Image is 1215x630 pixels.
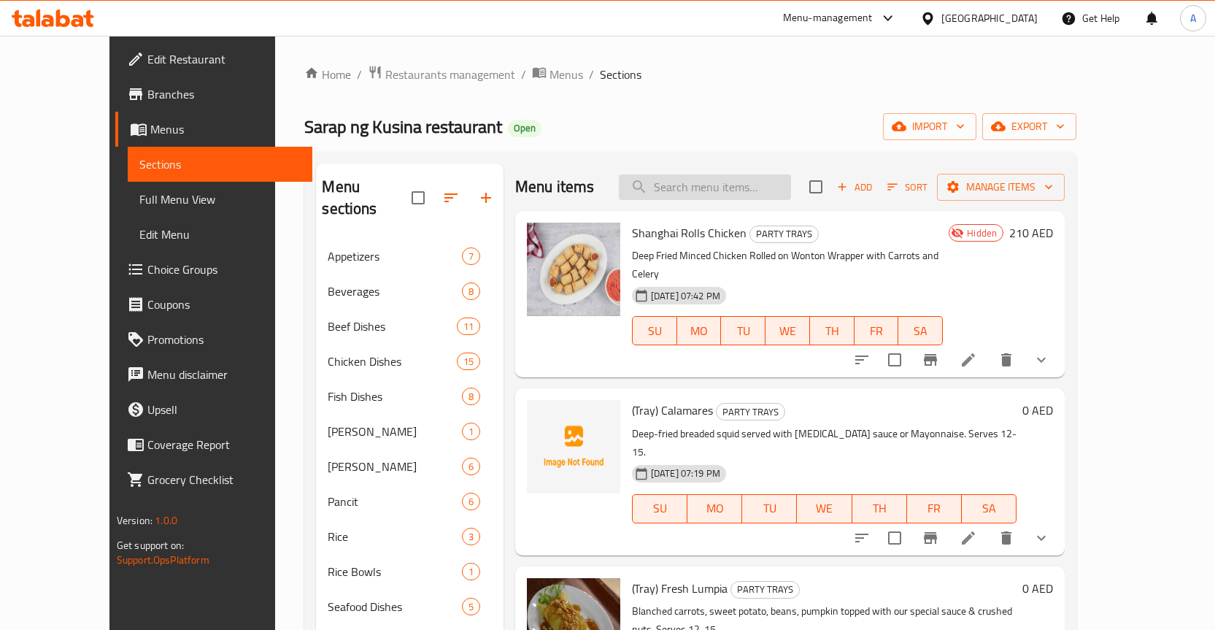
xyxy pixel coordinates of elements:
button: delete [989,342,1024,377]
input: search [619,174,791,200]
button: delete [989,520,1024,556]
span: 7 [463,250,479,264]
div: items [457,318,480,335]
button: Branch-specific-item [913,520,948,556]
button: TU [721,316,765,345]
span: Sort sections [433,180,468,215]
button: SU [632,316,677,345]
span: [PERSON_NAME] [328,423,461,440]
a: Coverage Report [115,427,312,462]
span: 11 [458,320,479,334]
p: Deep Fried Minced Chicken Rolled on Wonton Wrapper with Carrots and Celery [632,247,943,283]
div: Pancit6 [316,484,503,519]
span: Manage items [949,178,1053,196]
a: Choice Groups [115,252,312,287]
button: WE [797,494,852,523]
div: Fish Dishes8 [316,379,503,414]
button: export [982,113,1076,140]
span: Chicken Dishes [328,353,456,370]
a: Edit Menu [128,217,312,252]
span: Coverage Report [147,436,301,453]
span: 8 [463,390,479,404]
div: items [457,353,480,370]
button: Add section [468,180,504,215]
button: TH [852,494,907,523]
span: Select to update [879,523,910,553]
div: items [462,528,480,545]
div: Menu-management [783,9,873,27]
span: Upsell [147,401,301,418]
span: Sort [887,179,927,196]
a: Menus [532,65,583,84]
a: Home [304,66,351,83]
span: Add [835,179,874,196]
div: [PERSON_NAME]1 [316,414,503,449]
span: 6 [463,460,479,474]
div: Mami Noodles [328,423,461,440]
span: 1 [463,565,479,579]
button: WE [765,316,810,345]
div: Appetizers [328,247,461,265]
div: Rice Bowls [328,563,461,580]
span: (Tray) Calamares [632,399,713,421]
button: SA [898,316,943,345]
span: Choice Groups [147,261,301,278]
button: TU [742,494,797,523]
span: 15 [458,355,479,369]
span: TH [858,498,901,519]
div: [GEOGRAPHIC_DATA] [941,10,1038,26]
span: Coupons [147,296,301,313]
a: Branches [115,77,312,112]
li: / [589,66,594,83]
button: MO [677,316,722,345]
button: SA [962,494,1017,523]
div: Beef Dishes11 [316,309,503,344]
button: SU [632,494,687,523]
button: MO [687,494,742,523]
span: Shanghai Rolls Chicken [632,222,747,244]
span: Sections [139,155,301,173]
div: PARTY TRAYS [749,226,819,243]
span: Select all sections [403,183,433,213]
div: Rice Bowls1 [316,554,503,589]
span: Get support on: [117,536,184,555]
span: TU [727,320,760,342]
a: Edit menu item [960,529,977,547]
button: FR [907,494,962,523]
span: export [994,118,1065,136]
a: Upsell [115,392,312,427]
button: sort-choices [844,520,879,556]
span: import [895,118,965,136]
span: 8 [463,285,479,299]
a: Restaurants management [368,65,515,84]
div: items [462,598,480,615]
span: Restaurants management [385,66,515,83]
p: Deep-fried breaded squid served with [MEDICAL_DATA] sauce or Mayonnaise. Serves 12-15. [632,425,1017,461]
span: PARTY TRAYS [731,581,799,598]
div: items [462,247,480,265]
h6: 210 AED [1009,223,1053,243]
span: PARTY TRAYS [750,226,818,242]
button: FR [855,316,899,345]
span: Beef Dishes [328,318,456,335]
span: Sections [600,66,641,83]
span: WE [771,320,804,342]
span: Menus [549,66,583,83]
span: Rice [328,528,461,545]
button: Sort [884,176,931,199]
a: Menu disclaimer [115,357,312,392]
span: [DATE] 07:42 PM [645,289,726,303]
span: 6 [463,495,479,509]
li: / [521,66,526,83]
div: Chicken Dishes15 [316,344,503,379]
span: Beverages [328,283,461,300]
span: MO [683,320,716,342]
span: Seafood Dishes [328,598,461,615]
span: FR [913,498,956,519]
button: Manage items [937,174,1065,201]
div: items [462,563,480,580]
span: Menus [150,120,301,138]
